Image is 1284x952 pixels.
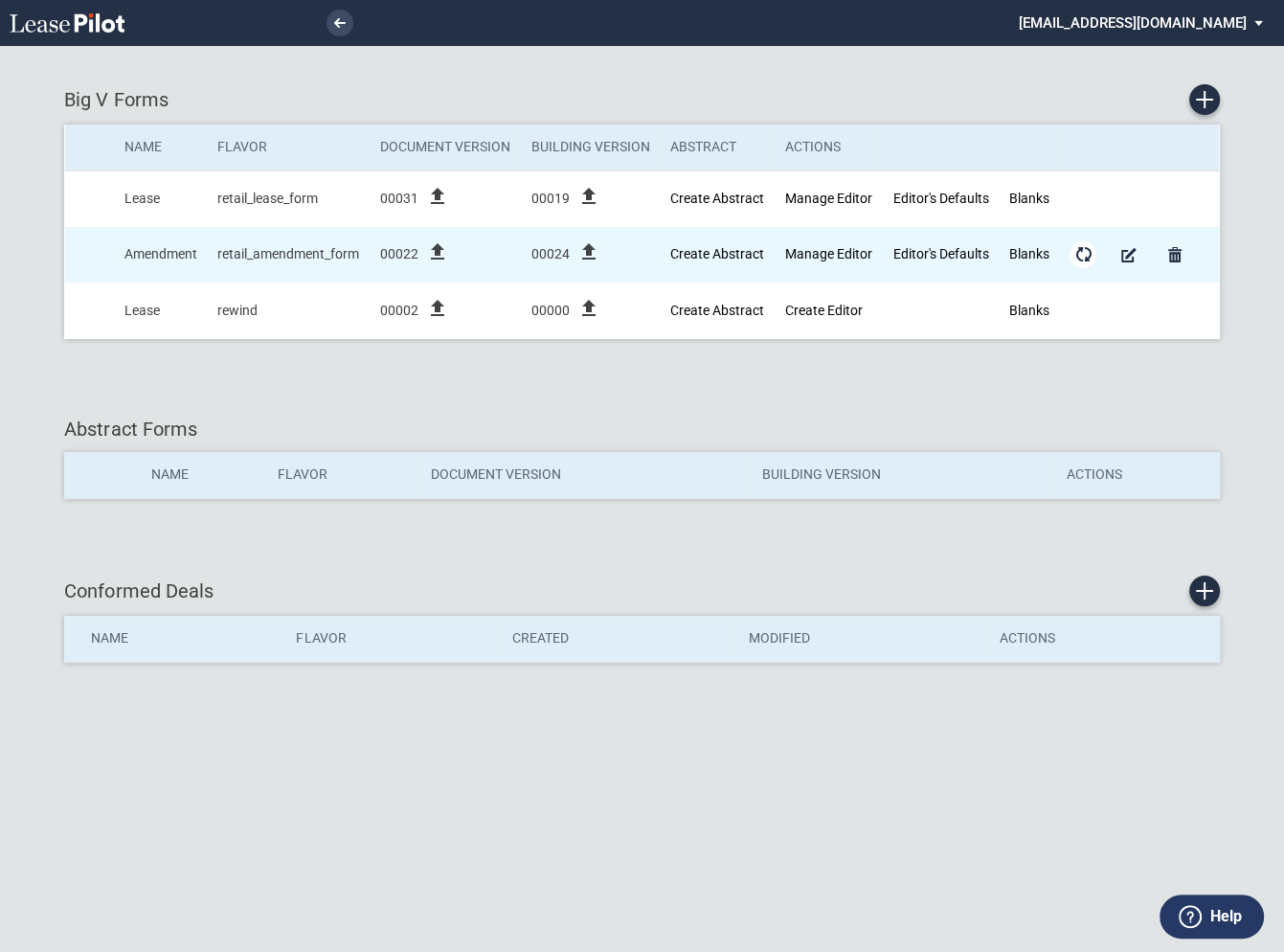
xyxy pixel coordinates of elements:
div: Abstract Forms [64,416,1220,442]
td: Lease [111,170,204,227]
a: Blanks [1009,191,1049,206]
tr: Created At: 2025-08-05T02:39:09-04:00; Updated At: 2025-08-05T02:40:13-04:00 [65,170,1220,227]
th: Actions [1053,452,1220,498]
button: Help [1160,895,1264,939]
label: file_upload [577,307,600,323]
a: Create new conformed deal [1189,576,1220,606]
td: retail_amendment_form [204,227,367,283]
span: 00000 [531,302,570,321]
a: Create Editor [785,303,863,318]
a: Create new Abstract [670,303,764,318]
td: Amendment [111,227,204,283]
a: Manage Form [1115,241,1142,268]
a: Create new Form [1189,84,1220,115]
tr: Created At: 2025-01-09T11:39:16-05:00; Updated At: 2025-01-09T11:41:03-05:00 [65,283,1220,339]
i: file_upload [577,240,600,263]
i: file_upload [426,185,449,208]
i: file_upload [426,297,449,320]
a: Delete Form [1161,241,1188,268]
a: Create new Abstract [670,246,764,261]
th: Building Version [518,125,658,170]
label: file_upload [426,307,449,323]
div: Big V Forms [64,84,1220,115]
span: 00022 [380,245,418,264]
i: file_upload [577,185,600,208]
th: Name [64,616,282,662]
label: Help [1210,904,1242,929]
th: Document Version [417,452,748,498]
a: Blanks [1009,303,1049,318]
td: rewind [204,283,367,339]
span: 00024 [531,245,570,264]
div: Conformed Deals [64,576,1220,606]
th: Flavor [282,616,498,662]
th: Actions [986,616,1220,662]
th: Name [138,452,264,498]
span: 00019 [531,190,570,209]
span: 00031 [380,190,418,209]
th: Building Version [748,452,1053,498]
th: Abstract [657,125,772,170]
a: Blanks [1009,246,1049,261]
md-icon: Delete Form [1163,243,1186,266]
i: file_upload [577,297,600,320]
a: Editor's Defaults [892,246,988,261]
th: Flavor [264,452,417,498]
th: Document Version [367,125,518,170]
td: retail_lease_form [204,170,367,227]
md-icon: Manage Form [1117,243,1140,266]
label: file_upload [577,195,600,211]
td: Lease [111,283,204,339]
label: file_upload [426,195,449,211]
th: Created [499,616,735,662]
tr: Created At: 2025-07-17T06:36:41-04:00; Updated At: 2025-07-28T11:22:35-04:00 [65,227,1220,283]
a: Manage Editor [785,191,872,206]
label: file_upload [577,251,600,266]
md-icon: Form Updates [1071,243,1094,266]
span: 00002 [380,302,418,321]
a: Form Updates [1070,241,1096,268]
a: Create new Abstract [670,191,764,206]
i: file_upload [426,240,449,263]
th: Actions [772,125,880,170]
label: file_upload [426,251,449,266]
a: Editor's Defaults [892,191,988,206]
th: Name [111,125,204,170]
th: Modified [735,616,986,662]
a: Manage Editor [785,246,872,261]
th: Flavor [204,125,367,170]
